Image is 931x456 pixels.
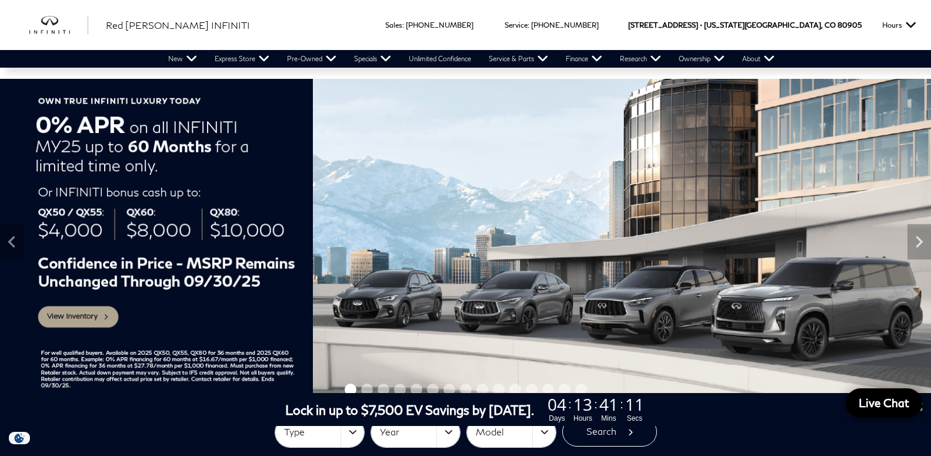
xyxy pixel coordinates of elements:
[345,50,400,68] a: Specials
[526,384,538,395] span: Go to slide 12
[380,422,436,442] span: Year
[402,21,404,29] span: :
[159,50,783,68] nav: Main Navigation
[733,50,783,68] a: About
[427,384,439,395] span: Go to slide 6
[106,19,250,31] span: Red [PERSON_NAME] INFINITI
[546,396,568,412] span: 04
[562,417,657,447] button: Search
[493,384,505,395] span: Go to slide 10
[546,413,568,424] span: Days
[29,16,88,35] a: infiniti
[594,395,598,413] span: :
[623,413,646,424] span: Secs
[509,384,521,395] span: Go to slide 11
[531,21,599,29] a: [PHONE_NUMBER]
[476,422,532,442] span: Model
[670,50,733,68] a: Ownership
[598,396,620,412] span: 41
[572,396,594,412] span: 13
[620,395,623,413] span: :
[528,21,529,29] span: :
[411,384,422,395] span: Go to slide 5
[557,50,611,68] a: Finance
[575,384,587,395] span: Go to slide 15
[278,50,345,68] a: Pre-Owned
[345,384,356,395] span: Go to slide 1
[542,384,554,395] span: Go to slide 13
[476,384,488,395] span: Go to slide 9
[505,21,528,29] span: Service
[378,384,389,395] span: Go to slide 3
[598,413,620,424] span: Mins
[467,418,556,447] button: Model
[394,384,406,395] span: Go to slide 4
[480,50,557,68] a: Service & Parts
[443,384,455,395] span: Go to slide 7
[206,50,278,68] a: Express Store
[106,18,250,32] a: Red [PERSON_NAME] INFINITI
[275,418,364,447] button: Type
[572,413,594,424] span: Hours
[907,224,931,259] div: Next
[853,395,915,410] span: Live Chat
[568,395,572,413] span: :
[611,50,670,68] a: Research
[628,21,862,29] a: [STREET_ADDRESS] • [US_STATE][GEOGRAPHIC_DATA], CO 80905
[400,50,480,68] a: Unlimited Confidence
[6,432,33,444] img: Opt-Out Icon
[285,402,534,417] span: Lock in up to $7,500 EV Savings by [DATE].
[284,422,341,442] span: Type
[559,384,570,395] span: Go to slide 14
[385,21,402,29] span: Sales
[159,50,206,68] a: New
[846,388,922,418] a: Live Chat
[460,384,472,395] span: Go to slide 8
[6,432,33,444] section: Click to Open Cookie Consent Modal
[623,396,646,412] span: 11
[406,21,473,29] a: [PHONE_NUMBER]
[29,16,88,35] img: INFINITI
[361,384,373,395] span: Go to slide 2
[371,418,460,447] button: Year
